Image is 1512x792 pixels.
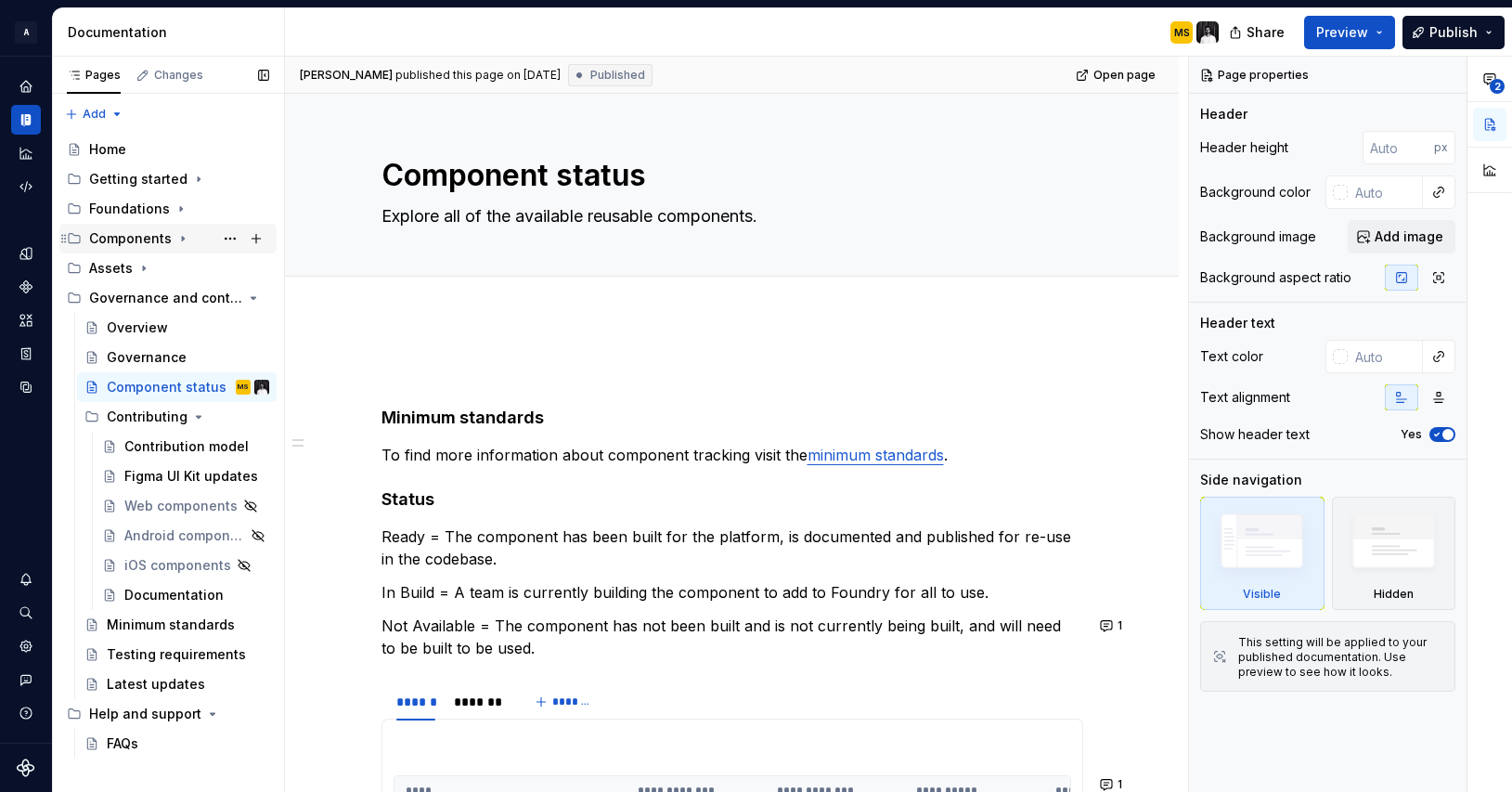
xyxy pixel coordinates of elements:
[89,705,201,723] div: Help and support
[381,526,1083,570] p: Ready = The component has been built for the platform, is documented and published for re-use in ...
[381,407,1083,429] h4: Minimum standards
[95,580,277,610] a: Documentation
[95,521,277,551] a: Android components
[11,239,41,268] a: Design tokens
[11,305,41,335] a: Assets
[107,408,187,426] div: Contributing
[11,631,41,661] a: Settings
[1238,635,1443,680] div: This setting will be applied to your published documentation. Use preview to see how it looks.
[59,224,277,253] div: Components
[378,201,1079,231] textarea: Explore all of the available reusable components.
[1220,16,1297,49] button: Share
[1332,497,1456,610] div: Hidden
[59,699,277,729] div: Help and support
[1247,23,1285,42] span: Share
[11,172,41,201] div: Code automation
[67,68,121,83] div: Pages
[1348,220,1455,253] button: Add image
[11,339,41,369] a: Storybook stories
[68,23,277,42] div: Documentation
[1401,427,1422,442] label: Yes
[1200,105,1247,123] div: Header
[1304,16,1395,49] button: Preview
[378,153,1079,198] textarea: Component status
[381,444,1083,466] p: To find more information about component tracking visit the .
[1200,425,1310,444] div: Show header text
[124,467,258,486] div: Figma UI Kit updates
[154,68,203,83] div: Changes
[1363,131,1434,164] input: Auto
[89,289,242,307] div: Governance and contribution
[59,135,277,164] a: Home
[1070,62,1164,88] a: Open page
[107,645,246,664] div: Testing requirements
[89,140,126,159] div: Home
[89,229,172,248] div: Components
[77,610,277,640] a: Minimum standards
[11,598,41,628] div: Search ⌘K
[59,194,277,224] div: Foundations
[1316,23,1368,42] span: Preview
[107,675,205,694] div: Latest updates
[77,313,277,343] a: Overview
[1118,618,1122,633] span: 1
[1093,68,1156,83] span: Open page
[1348,340,1423,373] input: Auto
[77,729,277,759] a: FAQs
[1200,227,1316,246] div: Background image
[77,669,277,699] a: Latest updates
[1200,314,1275,332] div: Header text
[95,491,277,521] a: Web components
[1490,79,1505,94] span: 2
[381,488,1083,511] h4: Status
[124,526,245,545] div: Android components
[1375,227,1443,246] span: Add image
[11,272,41,302] a: Components
[1174,25,1190,40] div: MS
[1094,613,1131,639] button: 1
[381,581,1083,604] p: In Build = A team is currently building the component to add to Foundry for all to use.
[1200,268,1351,287] div: Background aspect ratio
[395,68,561,83] div: published this page on [DATE]
[300,68,393,83] span: [PERSON_NAME]
[77,402,277,432] div: Contributing
[89,200,170,218] div: Foundations
[77,640,277,669] a: Testing requirements
[107,734,138,753] div: FAQs
[95,432,277,461] a: Contribution model
[590,68,645,83] span: Published
[107,348,187,367] div: Governance
[11,665,41,695] button: Contact support
[59,135,277,759] div: Page tree
[1200,388,1290,407] div: Text alignment
[254,380,269,395] img: Raj Narandas
[808,446,944,464] a: minimum standards
[1200,138,1288,157] div: Header height
[59,283,277,313] div: Governance and contribution
[95,461,277,491] a: Figma UI Kit updates
[11,565,41,594] button: Notifications
[107,318,168,337] div: Overview
[1196,21,1219,44] img: Raj Narandas
[89,259,133,278] div: Assets
[95,551,277,580] a: iOS components
[1200,471,1302,489] div: Side navigation
[77,343,277,372] a: Governance
[124,437,249,456] div: Contribution model
[11,138,41,168] a: Analytics
[59,101,129,127] button: Add
[107,616,235,634] div: Minimum standards
[15,21,37,44] div: A
[11,372,41,402] div: Data sources
[11,105,41,135] a: Documentation
[17,759,35,777] svg: Supernova Logo
[124,586,224,604] div: Documentation
[1118,777,1122,792] span: 1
